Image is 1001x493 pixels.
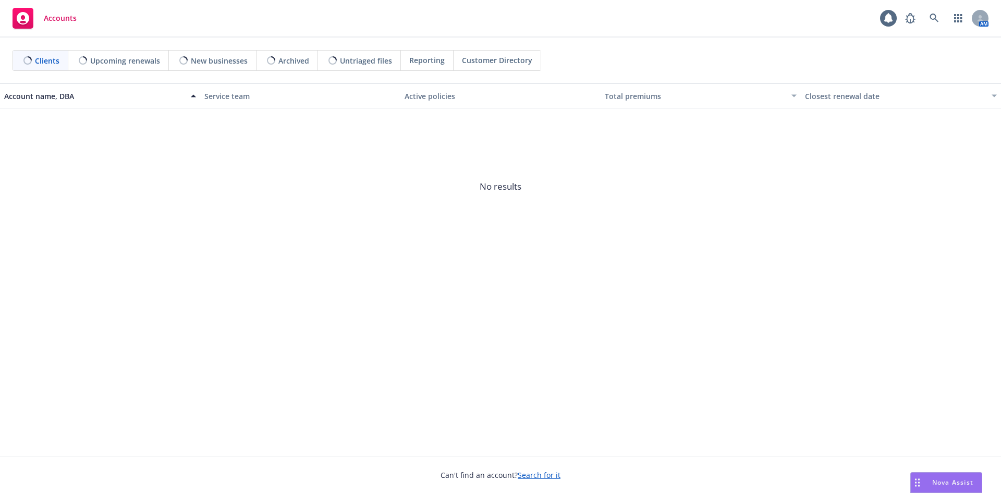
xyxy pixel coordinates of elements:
span: Can't find an account? [441,470,560,480]
span: Upcoming renewals [90,55,160,66]
button: Nova Assist [910,472,982,493]
span: Untriaged files [340,55,392,66]
span: Archived [278,55,309,66]
a: Accounts [8,4,81,33]
button: Total premiums [601,83,801,108]
span: Clients [35,55,59,66]
a: Search for it [518,470,560,480]
button: Active policies [400,83,601,108]
div: Total premiums [605,91,785,102]
span: Accounts [44,14,77,22]
button: Service team [200,83,400,108]
div: Drag to move [911,473,924,492]
span: New businesses [191,55,248,66]
div: Service team [204,91,396,102]
div: Closest renewal date [805,91,985,102]
a: Switch app [948,8,969,29]
div: Account name, DBA [4,91,185,102]
a: Report a Bug [900,8,921,29]
span: Reporting [409,55,445,66]
span: Nova Assist [932,478,973,487]
div: Active policies [405,91,596,102]
button: Closest renewal date [801,83,1001,108]
span: Customer Directory [462,55,532,66]
a: Search [924,8,945,29]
